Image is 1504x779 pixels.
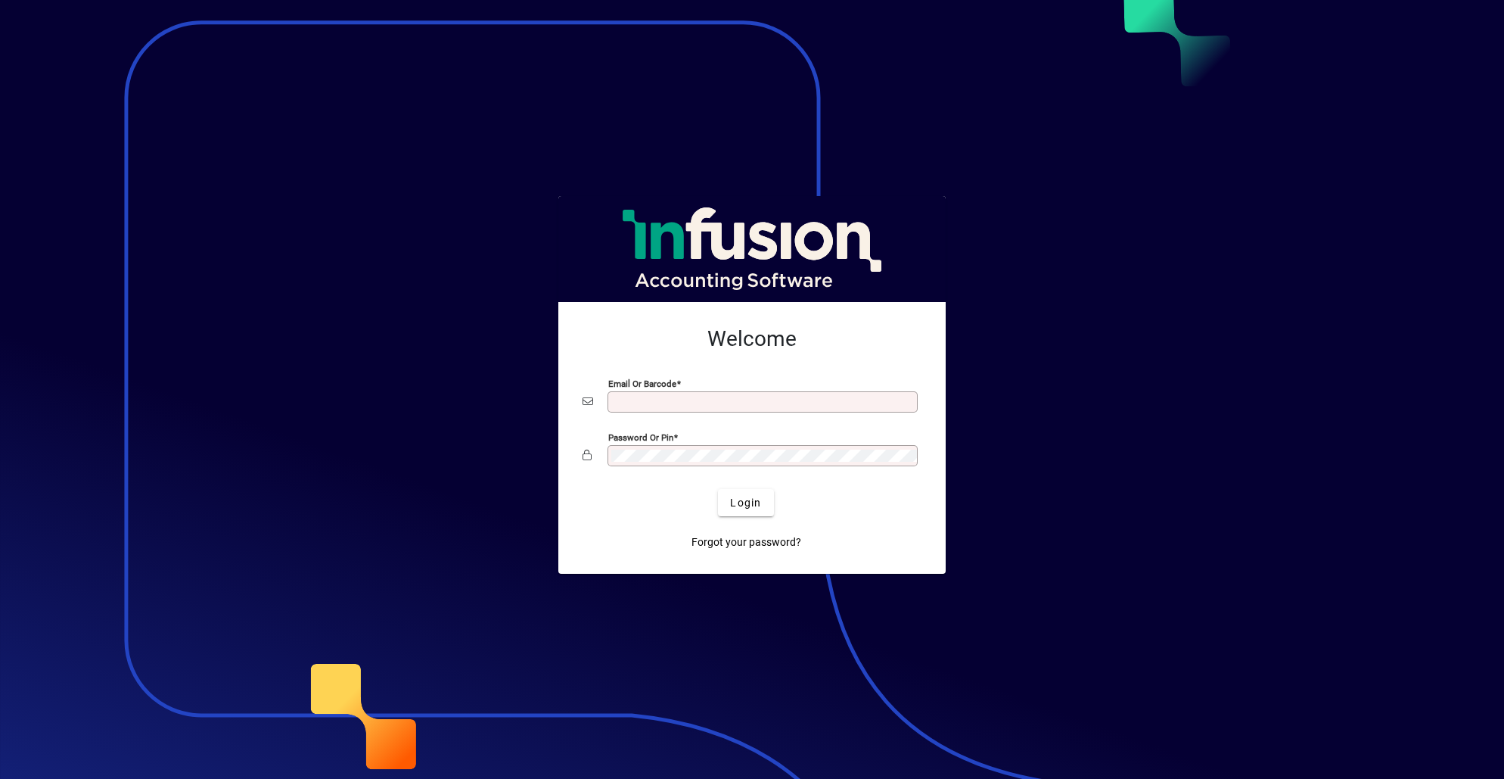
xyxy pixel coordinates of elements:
[608,432,673,443] mat-label: Password or Pin
[718,489,773,516] button: Login
[583,326,921,352] h2: Welcome
[685,528,807,556] a: Forgot your password?
[691,534,801,550] span: Forgot your password?
[608,379,676,389] mat-label: Email or Barcode
[730,495,761,511] span: Login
